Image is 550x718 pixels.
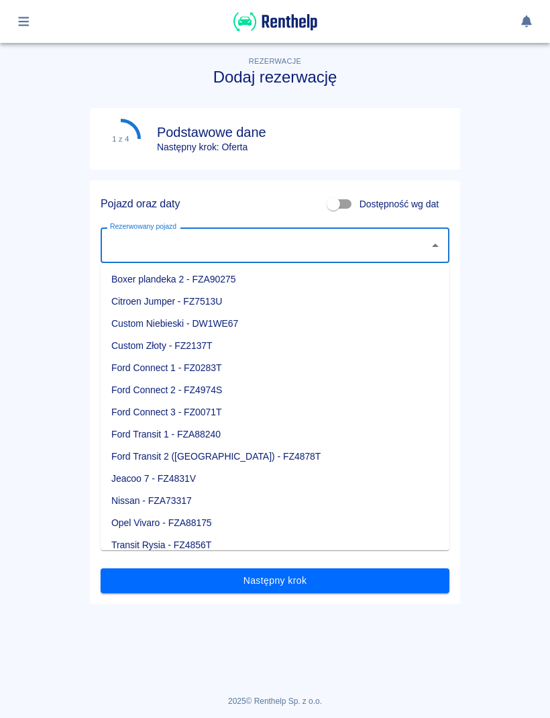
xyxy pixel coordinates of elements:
[90,68,460,87] h3: Dodaj rezerwację
[101,490,449,512] li: Nissan - FZA73317
[112,135,129,144] div: 1 z 4
[101,401,449,423] li: Ford Connect 3 - FZ0071T
[426,236,445,255] button: Zamknij
[249,57,301,65] span: Rezerwacje
[101,468,449,490] li: Jeacoo 7 - FZ4831V
[233,24,317,36] a: Renthelp logo
[101,357,449,379] li: Ford Connect 1 - FZ0283T
[101,335,449,357] li: Custom Złoty - FZ2137T
[101,534,449,556] li: Transit Rysia - FZ4856T
[101,291,449,313] li: Citroen Jumper - FZ7513U
[101,379,449,401] li: Ford Connect 2 - FZ4974S
[360,197,439,211] span: Dostępność wg dat
[110,221,176,232] label: Rezerwowany pojazd
[233,11,317,33] img: Renthelp logo
[157,140,266,154] p: Następny krok: Oferta
[101,568,449,593] button: Następny krok
[101,446,449,468] li: Ford Transit 2 ([GEOGRAPHIC_DATA]) - FZ4878T
[101,512,449,534] li: Opel Vivaro - FZA88175
[101,313,449,335] li: Custom Niebieski - DW1WE67
[157,124,266,140] h4: Podstawowe dane
[101,423,449,446] li: Ford Transit 1 - FZA88240
[101,197,180,211] h5: Pojazd oraz daty
[101,268,449,291] li: Boxer plandeka 2 - FZA90275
